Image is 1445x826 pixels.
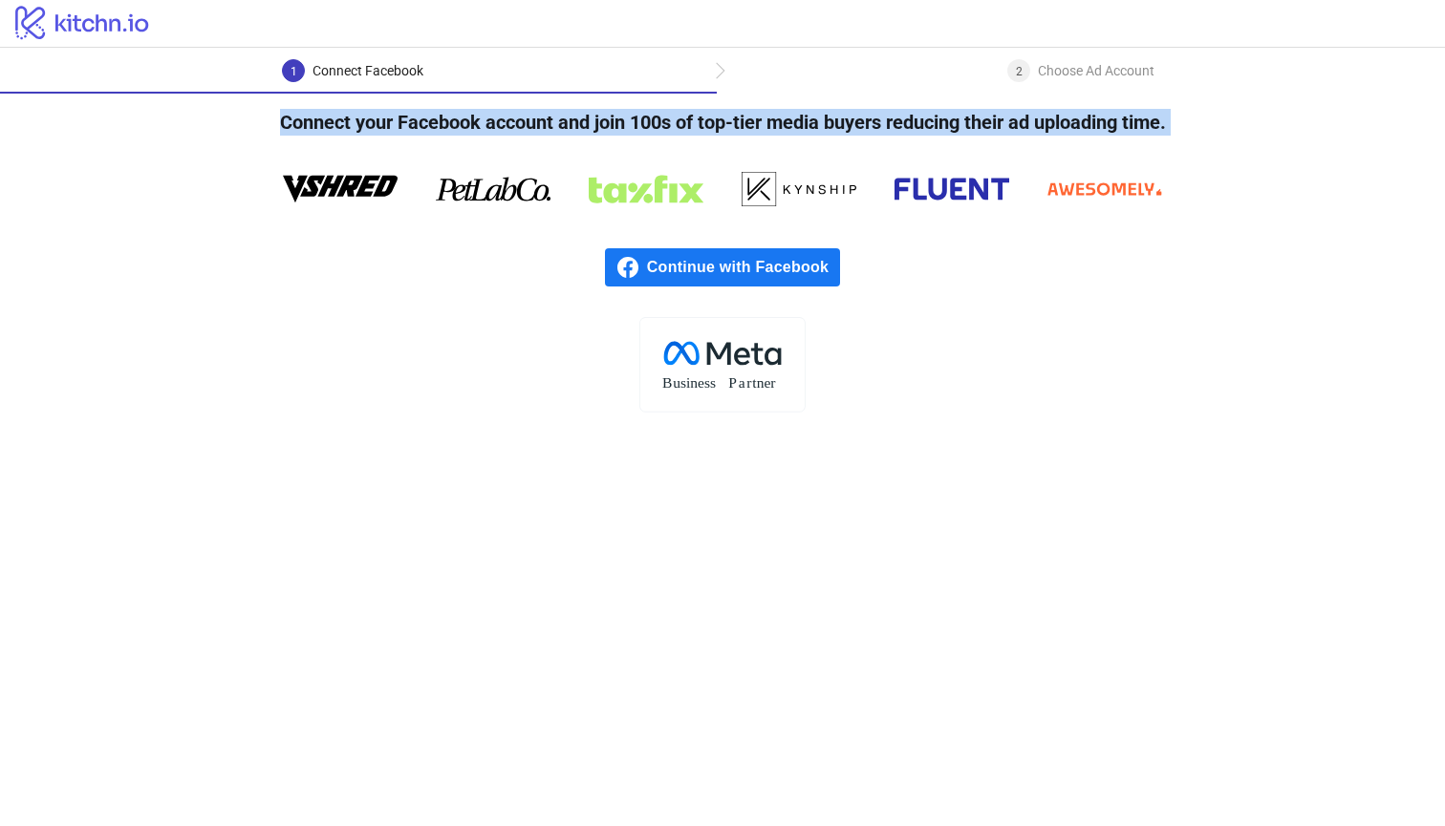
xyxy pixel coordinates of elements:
[739,374,745,391] tspan: a
[249,94,1197,151] h4: Connect your Facebook account and join 100s of top-tier media buyers reducing their ad uploading ...
[313,59,423,82] div: Connect Facebook
[662,374,672,391] tspan: B
[605,248,840,286] a: Continue with Facebook
[746,374,752,391] tspan: r
[1038,59,1154,82] div: Choose Ad Account
[647,248,840,286] span: Continue with Facebook
[291,65,297,78] span: 1
[728,374,737,391] tspan: P
[1016,65,1023,78] span: 2
[752,374,776,391] tspan: tner
[673,374,716,391] tspan: usiness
